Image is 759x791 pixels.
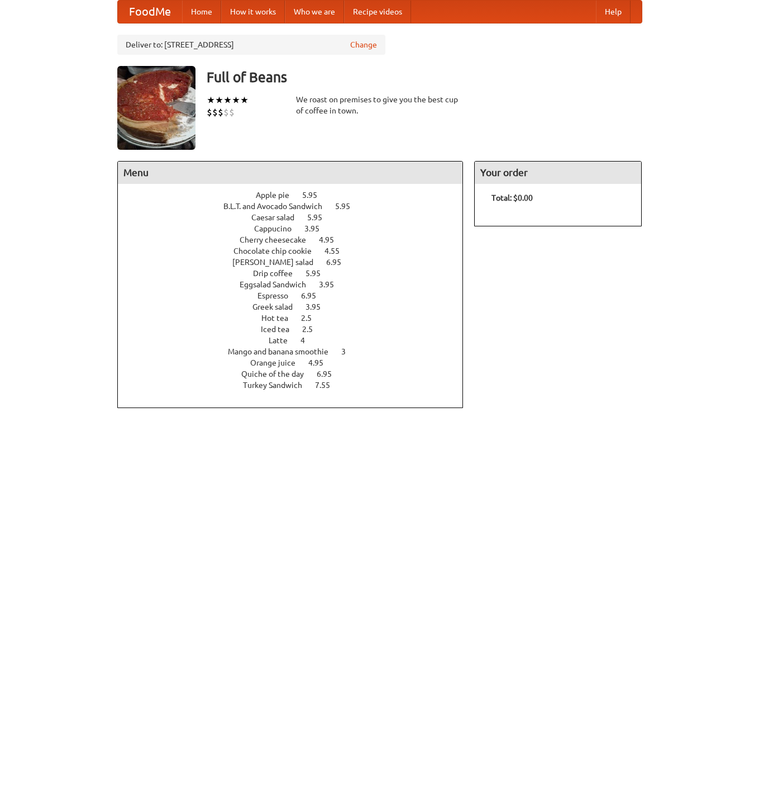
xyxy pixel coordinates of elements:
a: Turkey Sandwich 7.55 [243,381,351,390]
a: Apple pie 5.95 [256,191,338,200]
span: 4.95 [308,358,335,367]
a: Caesar salad 5.95 [251,213,343,222]
li: $ [212,106,218,119]
span: 2.5 [301,314,323,323]
span: 7.55 [315,381,341,390]
a: Cherry cheesecake 4.95 [240,235,355,244]
span: Apple pie [256,191,300,200]
span: Eggsalad Sandwich [240,280,317,289]
li: $ [229,106,235,119]
span: 3.95 [305,302,332,311]
span: B.L.T. and Avocado Sandwich [223,202,333,211]
a: Help [596,1,631,23]
span: Mango and banana smoothie [228,347,340,356]
span: Chocolate chip cookie [233,247,323,255]
a: Drip coffee 5.95 [253,269,341,278]
span: Quiche of the day [241,370,315,378]
a: Greek salad 3.95 [252,302,341,311]
span: Latte [269,336,299,345]
span: 4 [300,336,316,345]
a: Espresso 6.95 [257,291,337,300]
a: Quiche of the day 6.95 [241,370,352,378]
a: [PERSON_NAME] salad 6.95 [232,258,362,267]
span: 6.95 [317,370,343,378]
div: Deliver to: [STREET_ADDRESS] [117,35,385,55]
span: 5.95 [307,213,333,222]
span: Drip coffee [253,269,304,278]
div: We roast on premises to give you the best cup of coffee in town. [296,94,464,116]
span: Orange juice [250,358,307,367]
span: Turkey Sandwich [243,381,313,390]
span: [PERSON_NAME] salad [232,258,324,267]
a: Cappucino 3.95 [254,224,340,233]
a: Recipe videos [344,1,411,23]
span: 2.5 [302,325,324,334]
a: Who we are [285,1,344,23]
span: 5.95 [305,269,332,278]
a: Latte 4 [269,336,326,345]
li: ★ [207,94,215,106]
li: $ [207,106,212,119]
span: 6.95 [326,258,352,267]
span: Cherry cheesecake [240,235,317,244]
span: 3.95 [304,224,331,233]
span: 5.95 [302,191,328,200]
span: Hot tea [261,314,299,323]
h4: Menu [118,162,463,184]
li: ★ [223,94,232,106]
a: Eggsalad Sandwich 3.95 [240,280,355,289]
a: Orange juice 4.95 [250,358,344,367]
li: $ [218,106,223,119]
h3: Full of Beans [207,66,642,88]
span: 4.95 [319,235,345,244]
span: 3 [341,347,357,356]
a: Home [182,1,221,23]
a: How it works [221,1,285,23]
span: Espresso [257,291,299,300]
span: Greek salad [252,302,304,311]
a: B.L.T. and Avocado Sandwich 5.95 [223,202,371,211]
span: Iced tea [261,325,300,334]
b: Total: $0.00 [491,193,533,202]
li: ★ [215,94,223,106]
a: Hot tea 2.5 [261,314,332,323]
li: ★ [232,94,240,106]
span: 3.95 [319,280,345,289]
a: Mango and banana smoothie 3 [228,347,366,356]
li: $ [223,106,229,119]
a: FoodMe [118,1,182,23]
span: Caesar salad [251,213,305,222]
span: Cappucino [254,224,303,233]
li: ★ [240,94,249,106]
a: Chocolate chip cookie 4.55 [233,247,360,255]
span: 6.95 [301,291,327,300]
span: 5.95 [335,202,361,211]
a: Change [350,39,377,50]
img: angular.jpg [117,66,195,150]
h4: Your order [475,162,641,184]
span: 4.55 [324,247,351,255]
a: Iced tea 2.5 [261,325,333,334]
